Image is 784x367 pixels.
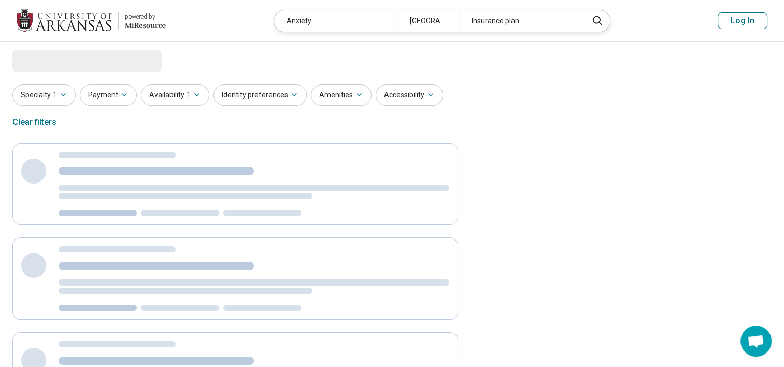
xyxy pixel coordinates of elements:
div: Open chat [740,326,772,357]
button: Log In [718,12,767,29]
div: powered by [125,12,166,21]
div: Clear filters [12,110,56,135]
button: Accessibility [376,84,443,106]
button: Identity preferences [213,84,307,106]
a: University of Arkansaspowered by [17,8,166,33]
span: Loading... [12,50,99,71]
button: Specialty1 [12,84,76,106]
button: Payment [80,84,137,106]
button: Amenities [311,84,372,106]
div: Insurance plan [459,10,581,32]
span: 1 [53,90,57,101]
div: Anxiety [274,10,397,32]
div: [GEOGRAPHIC_DATA], [GEOGRAPHIC_DATA] [397,10,459,32]
button: Availability1 [141,84,209,106]
span: 1 [187,90,191,101]
img: University of Arkansas [17,8,112,33]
